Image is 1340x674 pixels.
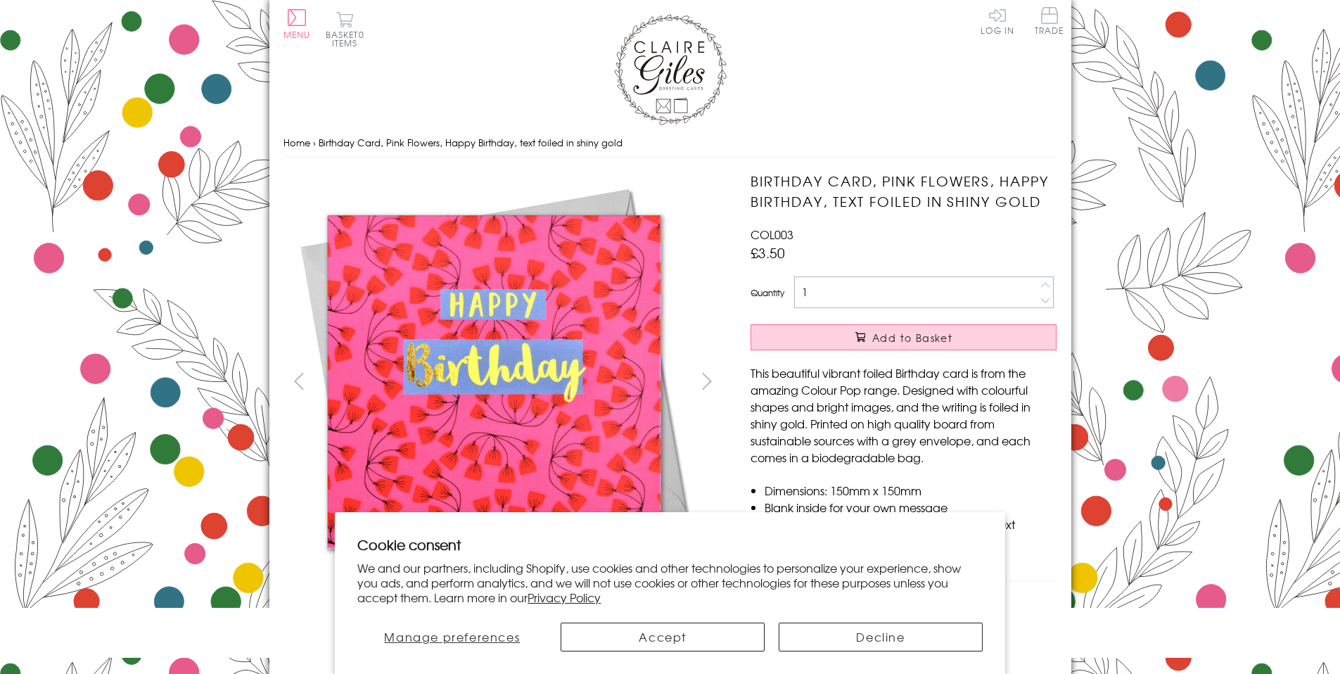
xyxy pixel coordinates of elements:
[283,136,310,149] a: Home
[326,11,364,47] button: Basket0 items
[561,623,765,651] button: Accept
[1035,7,1064,34] span: Trade
[765,499,1057,516] li: Blank inside for your own message
[765,482,1057,499] li: Dimensions: 150mm x 150mm
[691,365,722,397] button: next
[981,7,1014,34] a: Log In
[283,9,311,39] button: Menu
[751,324,1057,350] button: Add to Basket
[357,623,547,651] button: Manage preferences
[751,286,784,299] label: Quantity
[283,365,315,397] button: prev
[283,28,311,41] span: Menu
[283,129,1057,158] nav: breadcrumbs
[872,331,952,345] span: Add to Basket
[332,28,364,49] span: 0 items
[779,623,983,651] button: Decline
[751,171,1057,212] h1: Birthday Card, Pink Flowers, Happy Birthday, text foiled in shiny gold
[528,589,601,606] a: Privacy Policy
[751,226,793,243] span: COL003
[319,136,623,149] span: Birthday Card, Pink Flowers, Happy Birthday, text foiled in shiny gold
[722,171,1144,593] img: Birthday Card, Pink Flowers, Happy Birthday, text foiled in shiny gold
[1035,7,1064,37] a: Trade
[283,171,705,593] img: Birthday Card, Pink Flowers, Happy Birthday, text foiled in shiny gold
[614,14,727,125] img: Claire Giles Greetings Cards
[751,243,785,262] span: £3.50
[357,535,983,554] h2: Cookie consent
[384,628,520,645] span: Manage preferences
[357,561,983,604] p: We and our partners, including Shopify, use cookies and other technologies to personalize your ex...
[313,136,316,149] span: ›
[751,364,1057,466] p: This beautiful vibrant foiled Birthday card is from the amazing Colour Pop range. Designed with c...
